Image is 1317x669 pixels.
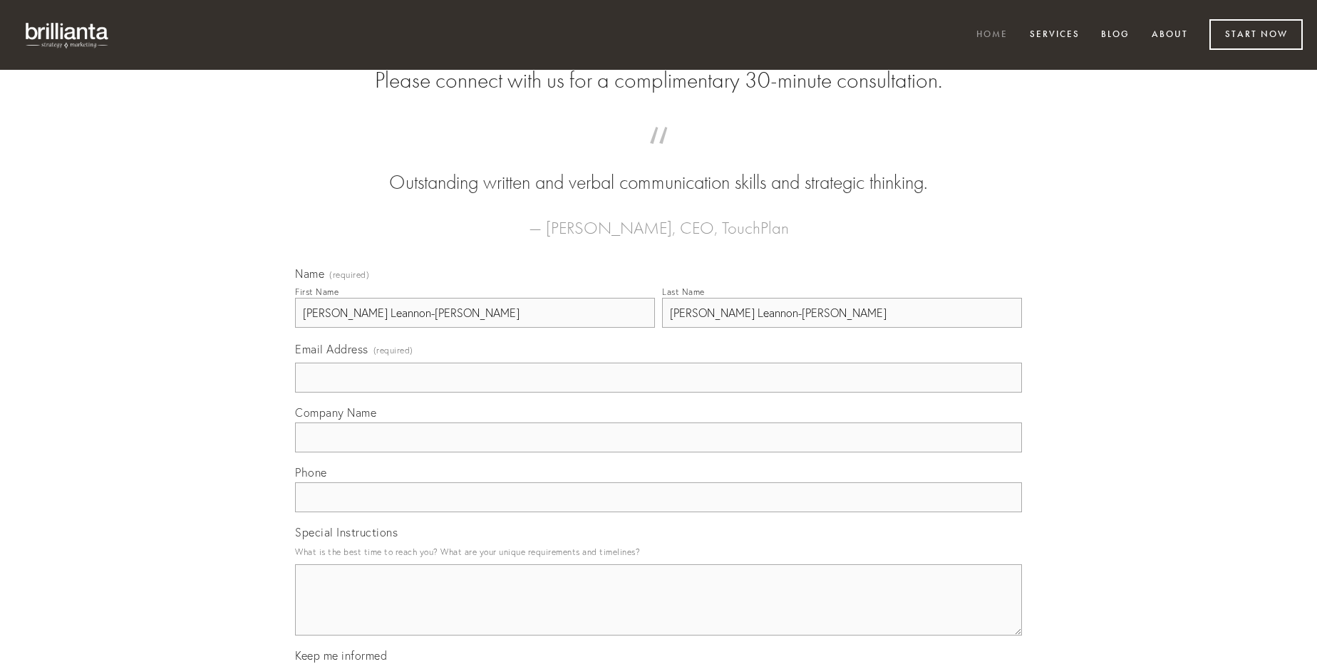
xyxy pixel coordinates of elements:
[318,197,999,242] figcaption: — [PERSON_NAME], CEO, TouchPlan
[295,542,1022,561] p: What is the best time to reach you? What are your unique requirements and timelines?
[373,341,413,360] span: (required)
[295,648,387,663] span: Keep me informed
[1092,24,1139,47] a: Blog
[1021,24,1089,47] a: Services
[295,525,398,539] span: Special Instructions
[295,286,339,297] div: First Name
[1142,24,1197,47] a: About
[295,465,327,479] span: Phone
[295,342,368,356] span: Email Address
[295,67,1022,94] h2: Please connect with us for a complimentary 30-minute consultation.
[318,141,999,169] span: “
[318,141,999,197] blockquote: Outstanding written and verbal communication skills and strategic thinking.
[967,24,1017,47] a: Home
[295,266,324,281] span: Name
[329,271,369,279] span: (required)
[1209,19,1303,50] a: Start Now
[295,405,376,420] span: Company Name
[662,286,705,297] div: Last Name
[14,14,121,56] img: brillianta - research, strategy, marketing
